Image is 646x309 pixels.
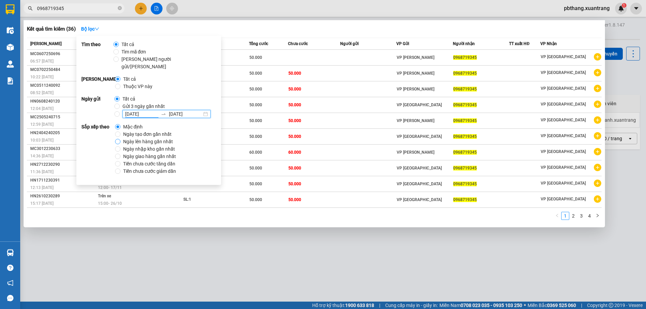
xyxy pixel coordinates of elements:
a: 1 [562,212,569,220]
div: MC2505240715 [30,114,96,121]
strong: Ngày gửi [81,95,114,118]
li: 2 [569,212,577,220]
span: 50.000 [288,118,301,123]
img: warehouse-icon [7,61,14,68]
span: Thuộc VP này [120,83,155,90]
a: 3 [578,212,585,220]
span: 60.000 [288,150,301,155]
input: Ngày bắt đầu [125,110,158,118]
span: 50.000 [249,55,262,60]
span: 0968719345 [453,118,477,123]
span: VP [GEOGRAPHIC_DATA] [541,102,586,107]
span: 15:00 - 26/10 [98,201,122,206]
span: 50.000 [288,182,301,186]
input: Ngày kết thúc [169,110,202,118]
div: MC3012230633 [30,145,96,152]
span: down [95,27,99,31]
span: 06:57 [DATE] [30,59,53,64]
span: message [7,295,13,301]
span: VP [GEOGRAPHIC_DATA] [541,165,586,170]
span: 50.000 [288,197,301,202]
li: 1 [561,212,569,220]
span: plus-circle [594,53,601,61]
span: 12:00 - 17/11 [98,185,122,190]
span: 0968719345 [453,182,477,186]
span: 10:03 [DATE] [30,138,53,143]
strong: [PERSON_NAME] [81,75,115,90]
button: left [553,212,561,220]
span: Tất cả [119,41,137,48]
span: 0968719345 [453,87,477,91]
span: VP [PERSON_NAME] [397,150,434,155]
button: right [594,212,602,220]
span: right [596,214,600,218]
span: 50.000 [288,166,301,170]
span: plus-circle [594,69,601,76]
span: 14:36 [DATE] [30,154,53,158]
li: Previous Page [553,212,561,220]
div: SL: 1 [183,196,234,203]
span: 50.000 [288,134,301,139]
span: VP [PERSON_NAME] [397,118,434,123]
span: VP [GEOGRAPHIC_DATA] [397,103,442,107]
li: 4 [585,212,594,220]
img: warehouse-icon [7,249,14,256]
span: 0968719345 [453,197,477,202]
img: logo-vxr [6,4,14,14]
span: [PERSON_NAME] [30,41,62,46]
span: 0968719345 [453,134,477,139]
li: 3 [577,212,585,220]
strong: Sắp xếp theo [81,123,115,175]
img: warehouse-icon [7,44,14,51]
span: VP [GEOGRAPHIC_DATA] [541,70,586,75]
span: 0968719345 [453,166,477,170]
span: Ngày giao hàng gần nhất [120,153,179,160]
span: VP Nhận [540,41,557,46]
span: 50.000 [249,87,262,91]
strong: Tìm theo [81,41,113,70]
span: VP [GEOGRAPHIC_DATA] [541,54,586,59]
span: Người gửi [340,41,359,46]
span: Trên xe [98,194,111,198]
span: VP [GEOGRAPHIC_DATA] [541,133,586,138]
span: close-circle [118,5,122,12]
img: solution-icon [7,77,14,84]
span: Tất cả [120,75,139,83]
span: 15:17 [DATE] [30,201,53,206]
span: 10:22 [DATE] [30,75,53,79]
span: 50.000 [288,71,301,76]
div: MC0607250696 [30,50,96,57]
h3: Kết quả tìm kiếm ( 36 ) [27,26,76,33]
span: Tiền chưa cước tăng dần [120,160,178,167]
span: Tổng cước [249,41,268,46]
span: VP [PERSON_NAME] [397,55,434,60]
span: VP [GEOGRAPHIC_DATA] [397,166,442,170]
span: notification [7,280,13,286]
span: 12:13 [DATE] [30,185,53,190]
span: 50.000 [249,197,262,202]
div: HN1711230391 [30,177,96,184]
span: VP [GEOGRAPHIC_DATA] [397,197,442,202]
span: 50.000 [249,118,262,123]
span: VP [PERSON_NAME] [397,71,434,76]
span: 50.000 [249,166,262,170]
span: 08:52 [DATE] [30,90,53,95]
span: question-circle [7,265,13,271]
span: 12:04 [DATE] [30,106,53,111]
span: Ngày lên hàng gần nhất [120,138,176,145]
span: Tìm mã đơn [119,48,149,55]
strong: Bộ lọc [81,26,99,32]
a: 4 [586,212,593,220]
span: plus-circle [594,195,601,203]
div: HN2712230290 [30,161,96,168]
div: HN0608240120 [30,98,96,105]
div: MC0511240092 [30,82,96,89]
span: swap-right [161,111,166,117]
span: 0968719345 [453,150,477,155]
span: to [161,111,166,117]
span: 50.000 [249,71,262,76]
span: 50.000 [288,87,301,91]
span: 60.000 [249,150,262,155]
span: Tất cả [120,95,138,103]
span: left [555,214,559,218]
